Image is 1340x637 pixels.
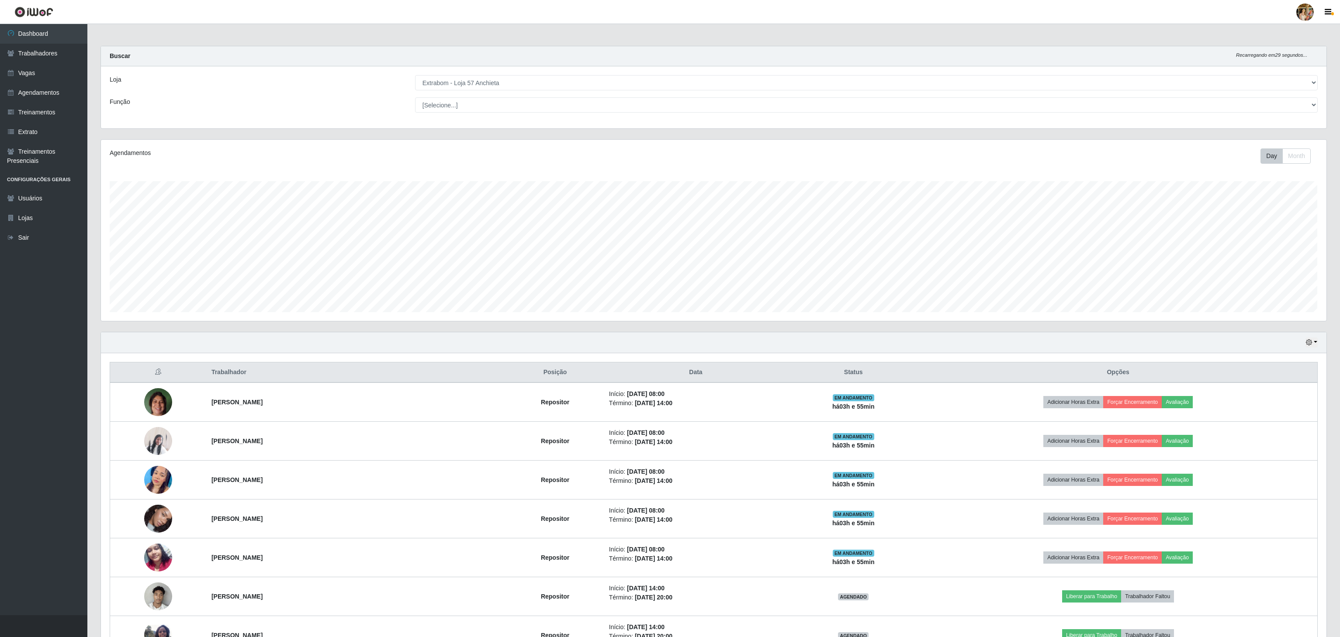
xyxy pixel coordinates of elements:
[833,433,874,440] span: EM ANDAMENTO
[144,494,172,544] img: 1754222847400.jpeg
[627,429,665,436] time: [DATE] 08:00
[832,520,875,527] strong: há 03 h e 55 min
[1162,474,1193,486] button: Avaliação
[832,481,875,488] strong: há 03 h e 55 min
[635,477,672,484] time: [DATE] 14:00
[627,390,665,397] time: [DATE] 08:00
[1043,396,1103,408] button: Adicionar Horas Extra
[833,472,874,479] span: EM ANDAMENTO
[110,75,121,84] label: Loja
[833,550,874,557] span: EM ANDAMENTO
[1162,396,1193,408] button: Avaliação
[627,623,665,630] time: [DATE] 14:00
[635,555,672,562] time: [DATE] 14:00
[1043,435,1103,447] button: Adicionar Horas Extra
[206,362,506,383] th: Trabalhador
[541,515,569,522] strong: Repositor
[832,403,875,410] strong: há 03 h e 55 min
[211,399,263,406] strong: [PERSON_NAME]
[541,399,569,406] strong: Repositor
[541,437,569,444] strong: Repositor
[1162,513,1193,525] button: Avaliação
[609,476,783,485] li: Término:
[609,506,783,515] li: Início:
[609,593,783,602] li: Término:
[144,539,172,576] img: 1755724312093.jpeg
[1282,148,1311,164] button: Month
[1103,551,1162,564] button: Forçar Encerramento
[211,476,263,483] strong: [PERSON_NAME]
[609,545,783,554] li: Início:
[627,546,665,553] time: [DATE] 08:00
[144,578,172,615] img: 1752582436297.jpeg
[110,52,130,59] strong: Buscar
[627,468,665,475] time: [DATE] 08:00
[144,383,172,420] img: 1750940552132.jpeg
[919,362,1317,383] th: Opções
[635,516,672,523] time: [DATE] 14:00
[833,394,874,401] span: EM ANDAMENTO
[14,7,53,17] img: CoreUI Logo
[211,593,263,600] strong: [PERSON_NAME]
[506,362,603,383] th: Posição
[627,585,665,592] time: [DATE] 14:00
[609,623,783,632] li: Início:
[788,362,919,383] th: Status
[1162,551,1193,564] button: Avaliação
[1103,513,1162,525] button: Forçar Encerramento
[1043,513,1103,525] button: Adicionar Horas Extra
[635,594,672,601] time: [DATE] 20:00
[1121,590,1174,603] button: Trabalhador Faltou
[1260,148,1311,164] div: First group
[604,362,788,383] th: Data
[838,593,869,600] span: AGENDADO
[1260,148,1318,164] div: Toolbar with button groups
[541,593,569,600] strong: Repositor
[1043,551,1103,564] button: Adicionar Horas Extra
[1260,148,1283,164] button: Day
[211,515,263,522] strong: [PERSON_NAME]
[1043,474,1103,486] button: Adicionar Horas Extra
[609,389,783,399] li: Início:
[609,584,783,593] li: Início:
[1103,396,1162,408] button: Forçar Encerramento
[609,428,783,437] li: Início:
[609,515,783,524] li: Término:
[110,148,606,158] div: Agendamentos
[609,399,783,408] li: Término:
[832,558,875,565] strong: há 03 h e 55 min
[1162,435,1193,447] button: Avaliação
[832,442,875,449] strong: há 03 h e 55 min
[1103,474,1162,486] button: Forçar Encerramento
[1062,590,1121,603] button: Liberar para Trabalho
[635,399,672,406] time: [DATE] 14:00
[833,511,874,518] span: EM ANDAMENTO
[635,438,672,445] time: [DATE] 14:00
[609,554,783,563] li: Término:
[144,450,172,510] img: 1753795450805.jpeg
[541,476,569,483] strong: Repositor
[211,554,263,561] strong: [PERSON_NAME]
[110,97,130,107] label: Função
[1103,435,1162,447] button: Forçar Encerramento
[627,507,665,514] time: [DATE] 08:00
[1236,52,1307,58] i: Recarregando em 29 segundos...
[211,437,263,444] strong: [PERSON_NAME]
[144,427,172,455] img: 1751480704015.jpeg
[609,437,783,447] li: Término:
[541,554,569,561] strong: Repositor
[609,467,783,476] li: Início:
